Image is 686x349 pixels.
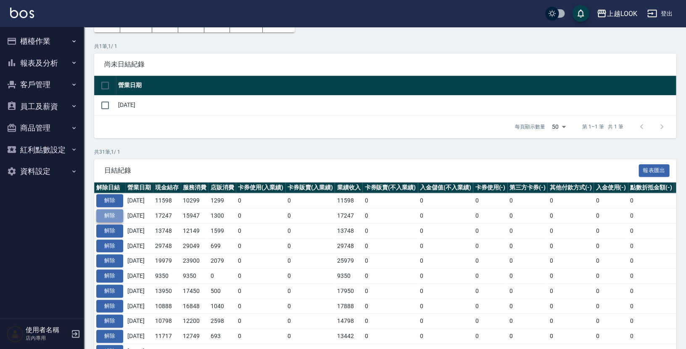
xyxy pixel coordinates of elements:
button: 解除 [96,194,123,207]
button: 登出 [644,6,676,21]
td: 16848 [181,298,208,314]
td: 0 [473,329,507,344]
td: 0 [507,238,548,253]
td: 11717 [153,329,181,344]
button: 解除 [96,330,123,343]
td: 0 [628,283,674,298]
div: 50 [549,115,569,138]
td: 0 [547,223,594,238]
td: 0 [547,298,594,314]
td: 0 [418,329,473,344]
td: 19979 [153,253,181,269]
td: 0 [418,314,473,329]
td: 0 [507,329,548,344]
td: 0 [473,253,507,269]
td: 0 [418,253,473,269]
td: 1299 [208,193,236,208]
td: 0 [285,253,335,269]
td: 0 [547,193,594,208]
td: 693 [208,329,236,344]
button: save [572,5,589,22]
button: 上越LOOK [593,5,640,22]
p: 第 1–1 筆 共 1 筆 [582,123,623,131]
td: 0 [547,238,594,253]
th: 營業日期 [116,76,676,96]
td: 0 [208,269,236,284]
td: 17950 [335,283,362,298]
td: 0 [362,269,418,284]
button: 報表匯出 [639,164,670,177]
td: 0 [594,208,628,224]
td: 0 [507,269,548,284]
td: 0 [285,269,335,284]
a: 報表匯出 [639,166,670,174]
td: 29748 [153,238,181,253]
td: 1599 [208,223,236,238]
th: 其他付款方式(-) [547,182,594,193]
span: 日結紀錄 [104,166,639,175]
td: 0 [285,314,335,329]
td: 9350 [335,269,362,284]
td: 0 [547,283,594,298]
button: 解除 [96,285,123,298]
td: 10299 [181,193,208,208]
button: 報表及分析 [3,52,81,74]
td: 29748 [335,238,362,253]
button: 資料設定 [3,160,81,182]
td: 0 [473,238,507,253]
td: 0 [628,314,674,329]
button: 員工及薪資 [3,96,81,117]
td: 11598 [335,193,362,208]
td: [DATE] [125,223,153,238]
td: 0 [362,223,418,238]
td: [DATE] [125,253,153,269]
img: Person [7,325,24,342]
td: 0 [362,208,418,224]
td: 0 [236,223,285,238]
td: 0 [547,329,594,344]
td: 0 [285,208,335,224]
td: 0 [418,223,473,238]
td: [DATE] [125,208,153,224]
td: 13748 [335,223,362,238]
td: 0 [236,314,285,329]
td: 17247 [335,208,362,224]
th: 解除日結 [94,182,125,193]
th: 業績收入 [335,182,362,193]
td: 0 [418,238,473,253]
td: 0 [628,238,674,253]
td: 17247 [153,208,181,224]
td: 2598 [208,314,236,329]
td: 0 [236,253,285,269]
td: 0 [236,238,285,253]
td: 0 [594,193,628,208]
td: 0 [507,283,548,298]
td: [DATE] [125,298,153,314]
td: 0 [547,253,594,269]
p: 共 1 筆, 1 / 1 [94,43,676,50]
td: 0 [285,298,335,314]
td: 9350 [153,269,181,284]
td: 0 [507,298,548,314]
td: 0 [418,298,473,314]
h5: 使用者名稱 [26,326,69,334]
td: 0 [473,208,507,224]
td: 10888 [153,298,181,314]
td: 0 [362,329,418,344]
td: [DATE] [125,238,153,253]
td: 14798 [335,314,362,329]
td: 0 [473,223,507,238]
td: 17450 [181,283,208,298]
button: 櫃檯作業 [3,30,81,52]
p: 店內專用 [26,334,69,342]
th: 服務消費 [181,182,208,193]
td: 0 [594,329,628,344]
td: 0 [285,283,335,298]
td: 0 [507,253,548,269]
td: 0 [473,298,507,314]
td: 0 [507,314,548,329]
td: 1040 [208,298,236,314]
td: 0 [236,283,285,298]
td: 15947 [181,208,208,224]
button: 解除 [96,209,123,222]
